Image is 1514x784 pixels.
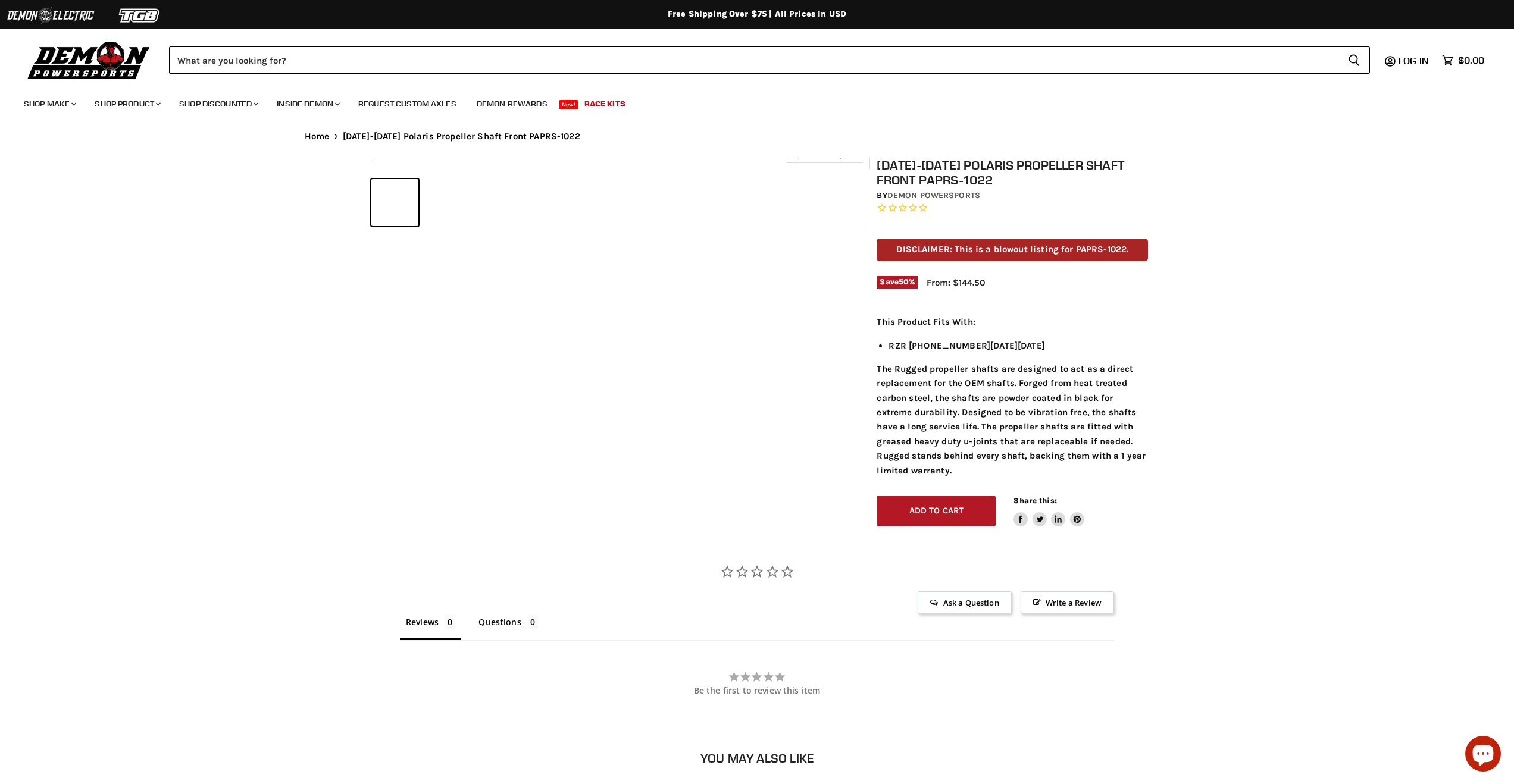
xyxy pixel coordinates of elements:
a: Inside Demon [268,92,347,116]
span: Rated 0.0 out of 5 stars 0 reviews [877,202,1148,215]
button: Search [1338,46,1370,74]
span: Ask a Question [918,591,1011,614]
li: Reviews [400,614,461,640]
p: DISCLAIMER: This is a blowout listing for PAPRS-1022. [877,239,1148,261]
img: TGB Logo 2 [95,4,184,27]
a: Home [305,131,330,142]
input: Search [169,46,1338,74]
p: This Product Fits With: [877,315,1148,329]
a: Demon Rewards [468,92,556,116]
img: Demon Powersports [24,39,154,81]
h1: [DATE]-[DATE] Polaris Propeller Shaft Front PAPRS-1022 [877,158,1148,187]
span: $0.00 [1458,55,1484,66]
nav: Breadcrumbs [281,131,1233,142]
aside: Share this: [1013,496,1084,527]
a: Shop Discounted [170,92,265,116]
img: Demon Electric Logo 2 [6,4,95,27]
div: The Rugged propeller shafts are designed to act as a direct replacement for the OEM shafts. Forge... [877,315,1148,478]
inbox-online-store-chat: Shopify online store chat [1462,736,1504,774]
li: Questions [473,614,544,640]
a: Race Kits [575,92,634,116]
ul: Main menu [15,87,1481,116]
span: Click to expand [792,150,858,159]
h2: You may also like [305,751,1209,765]
a: $0.00 [1436,52,1490,69]
li: RZR [PHONE_NUMBER][DATE][DATE] [889,338,1148,353]
span: 50 [899,277,909,286]
span: Save % [877,276,918,289]
span: [DATE]-[DATE] Polaris Propeller Shaft Front PAPRS-1022 [343,131,580,142]
div: Be the first to review this item [400,686,1114,695]
a: Shop Product [86,92,168,116]
span: Log in [1399,55,1429,67]
a: Request Custom Axles [349,92,465,116]
button: Add to cart [877,496,996,527]
a: Shop Make [15,92,83,116]
span: Share this: [1013,496,1056,505]
button: 2012-2014 Polaris Propeller Shaft Front PAPRS-1022 thumbnail [371,179,418,226]
span: New! [559,100,579,109]
div: Free Shipping Over $75 | All Prices In USD [281,9,1233,20]
span: From: $144.50 [927,277,985,288]
form: Product [169,46,1370,74]
a: Log in [1393,55,1436,66]
a: Demon Powersports [887,190,980,200]
span: Write a Review [1021,591,1114,614]
div: by [877,189,1148,202]
span: Add to cart [909,506,964,516]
